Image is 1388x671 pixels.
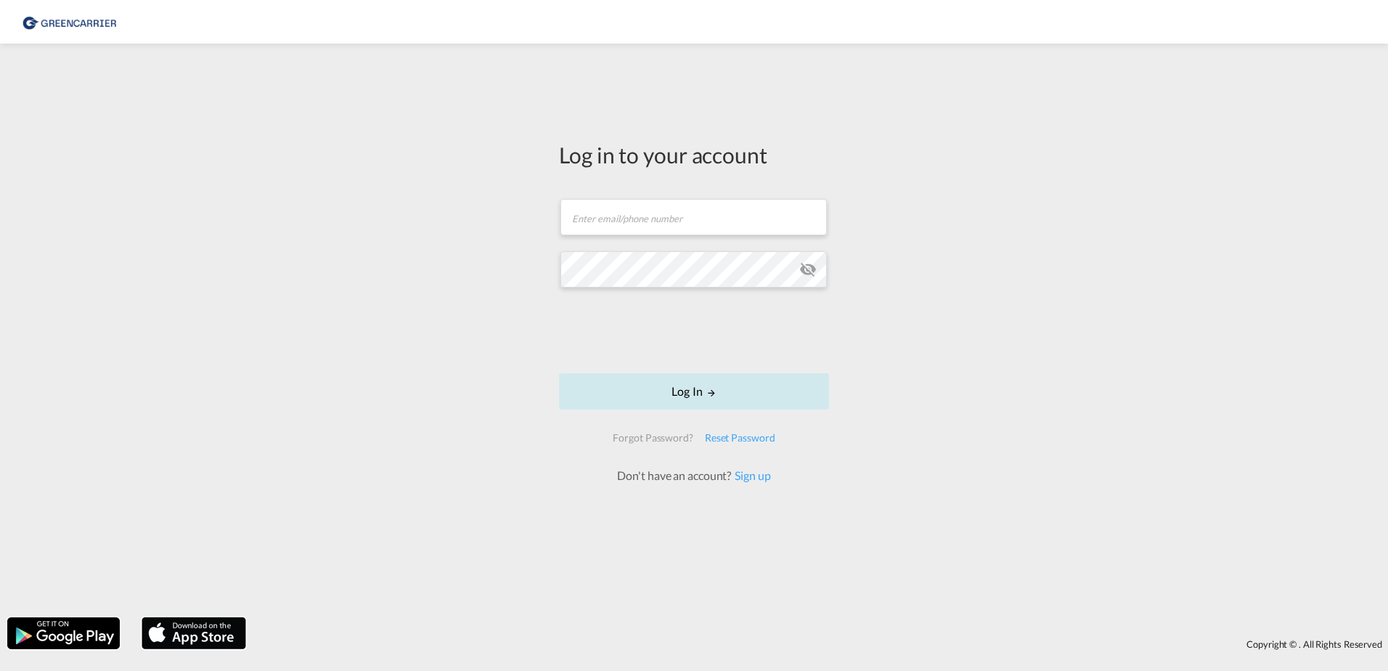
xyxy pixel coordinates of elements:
[559,139,829,170] div: Log in to your account
[799,261,817,278] md-icon: icon-eye-off
[560,199,827,235] input: Enter email/phone number
[253,632,1388,656] div: Copyright © . All Rights Reserved
[6,616,121,651] img: google.png
[22,6,120,38] img: 1378a7308afe11ef83610d9e779c6b34.png
[607,425,698,451] div: Forgot Password?
[731,468,770,482] a: Sign up
[559,373,829,410] button: LOGIN
[140,616,248,651] img: apple.png
[699,425,781,451] div: Reset Password
[584,302,804,359] iframe: reCAPTCHA
[601,468,786,484] div: Don't have an account?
